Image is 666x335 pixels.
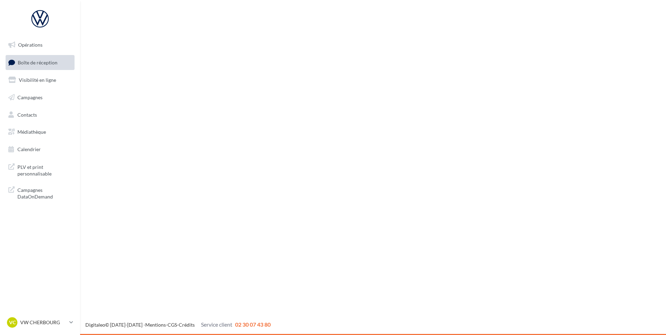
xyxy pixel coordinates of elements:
a: Médiathèque [4,125,76,139]
span: VC [9,319,16,326]
span: Médiathèque [17,129,46,135]
span: © [DATE]-[DATE] - - - [85,322,271,328]
a: Visibilité en ligne [4,73,76,87]
span: Contacts [17,111,37,117]
a: CGS [168,322,177,328]
a: PLV et print personnalisable [4,159,76,180]
a: VC VW CHERBOURG [6,316,75,329]
span: PLV et print personnalisable [17,162,72,177]
a: Boîte de réception [4,55,76,70]
span: Visibilité en ligne [19,77,56,83]
a: Digitaleo [85,322,105,328]
p: VW CHERBOURG [20,319,67,326]
a: Calendrier [4,142,76,157]
span: Campagnes [17,94,42,100]
span: Service client [201,321,232,328]
a: Campagnes DataOnDemand [4,182,76,203]
span: Opérations [18,42,42,48]
span: Campagnes DataOnDemand [17,185,72,200]
a: Crédits [179,322,195,328]
span: Calendrier [17,146,41,152]
span: Boîte de réception [18,59,57,65]
span: 02 30 07 43 80 [235,321,271,328]
a: Contacts [4,108,76,122]
a: Campagnes [4,90,76,105]
a: Opérations [4,38,76,52]
a: Mentions [145,322,166,328]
